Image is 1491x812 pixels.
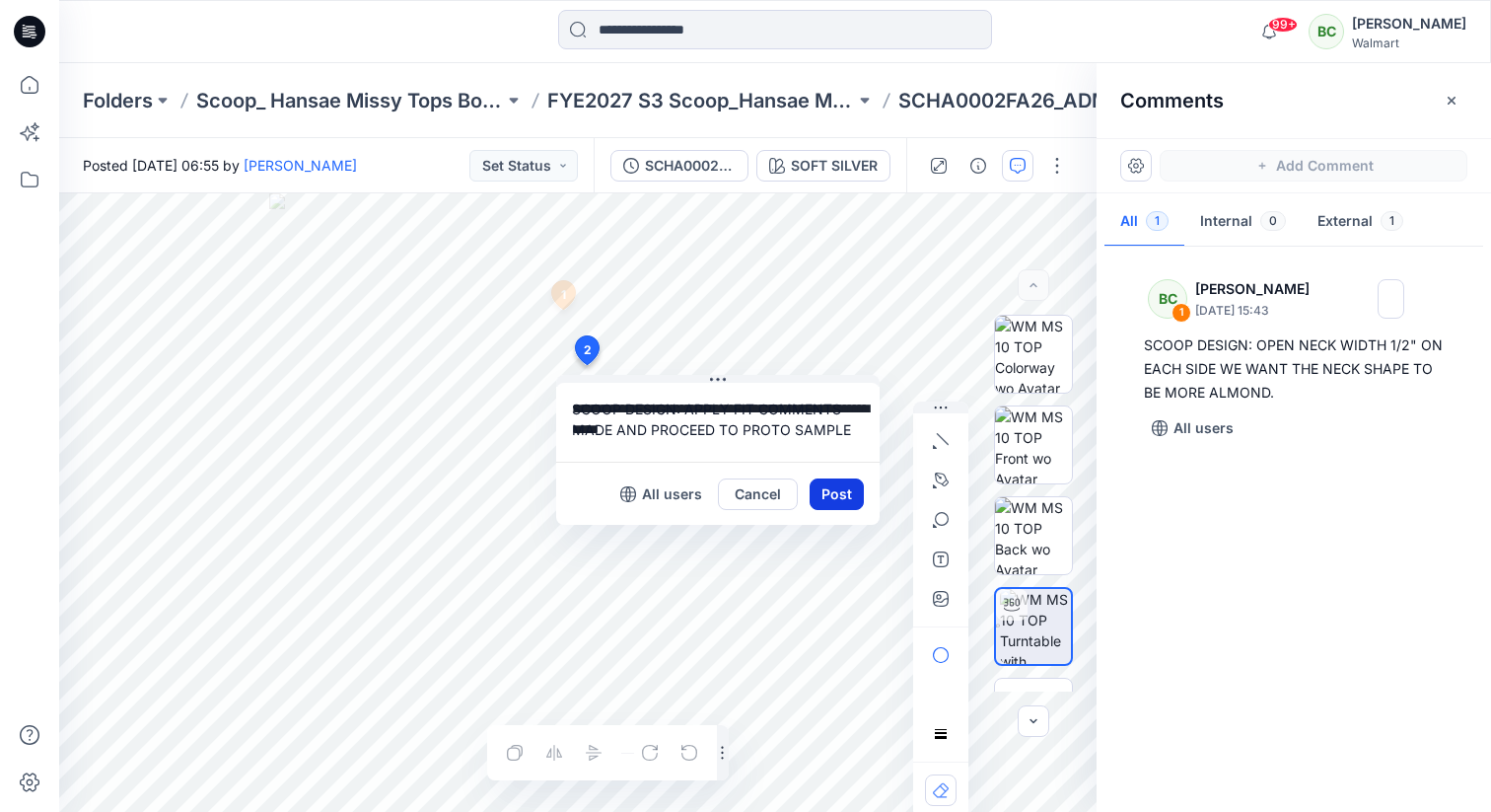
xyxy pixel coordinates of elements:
button: External [1302,197,1419,248]
button: All users [612,479,710,510]
span: 1 [1381,211,1403,231]
button: Post [810,479,864,510]
img: WM MS 10 TOP Colorway wo Avatar [995,316,1072,393]
div: [PERSON_NAME] [1352,12,1466,36]
span: 0 [1260,211,1286,231]
button: SCHA0002FA26_ADM_SS SWING TEE_190GSM [610,150,748,182]
p: All users [1173,416,1234,440]
button: SOFT SILVER [756,150,890,182]
button: Details [962,150,994,182]
div: BC [1309,14,1344,49]
div: SCHA0002FA26_ADM_SS SWING TEE_190GSM [645,155,736,177]
span: 2 [584,341,592,359]
div: Walmart [1352,36,1466,50]
button: Cancel [718,479,798,510]
p: All users [642,482,702,506]
div: SOFT SILVER [791,155,878,177]
img: WM MS 10 TOP Back wo Avatar [995,497,1072,574]
button: Add Comment [1160,150,1467,182]
a: Folders [83,87,153,114]
div: SCOOP DESIGN: OPEN NECK WIDTH 1/2" ON EACH SIDE WE WANT THE NECK SHAPE TO BE MORE ALMOND. [1144,333,1444,405]
p: SCHA0002FA26_ADM_SS SWING TEE_190GSM [898,87,1206,114]
h2: Comments [1120,89,1224,112]
img: WM MS 10 TOP Turntable with Avatar [1000,589,1071,664]
p: [DATE] 15:43 [1195,301,1322,321]
button: All [1104,197,1184,248]
button: Internal [1184,197,1302,248]
a: [PERSON_NAME] [244,157,357,174]
span: 99+ [1268,17,1298,33]
span: Posted [DATE] 06:55 by [83,155,357,176]
button: All users [1144,412,1242,444]
div: BC [1148,279,1187,319]
img: WM MS 10 TOP Front wo Avatar [995,406,1072,483]
a: Scoop_ Hansae Missy Tops Bottoms Dress [196,87,504,114]
a: FYE2027 S3 Scoop_Hansae Missy Tops Bottoms Dress Board [547,87,855,114]
p: [PERSON_NAME] [1195,277,1322,301]
div: 1 [1171,303,1191,323]
span: 1 [1146,211,1169,231]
